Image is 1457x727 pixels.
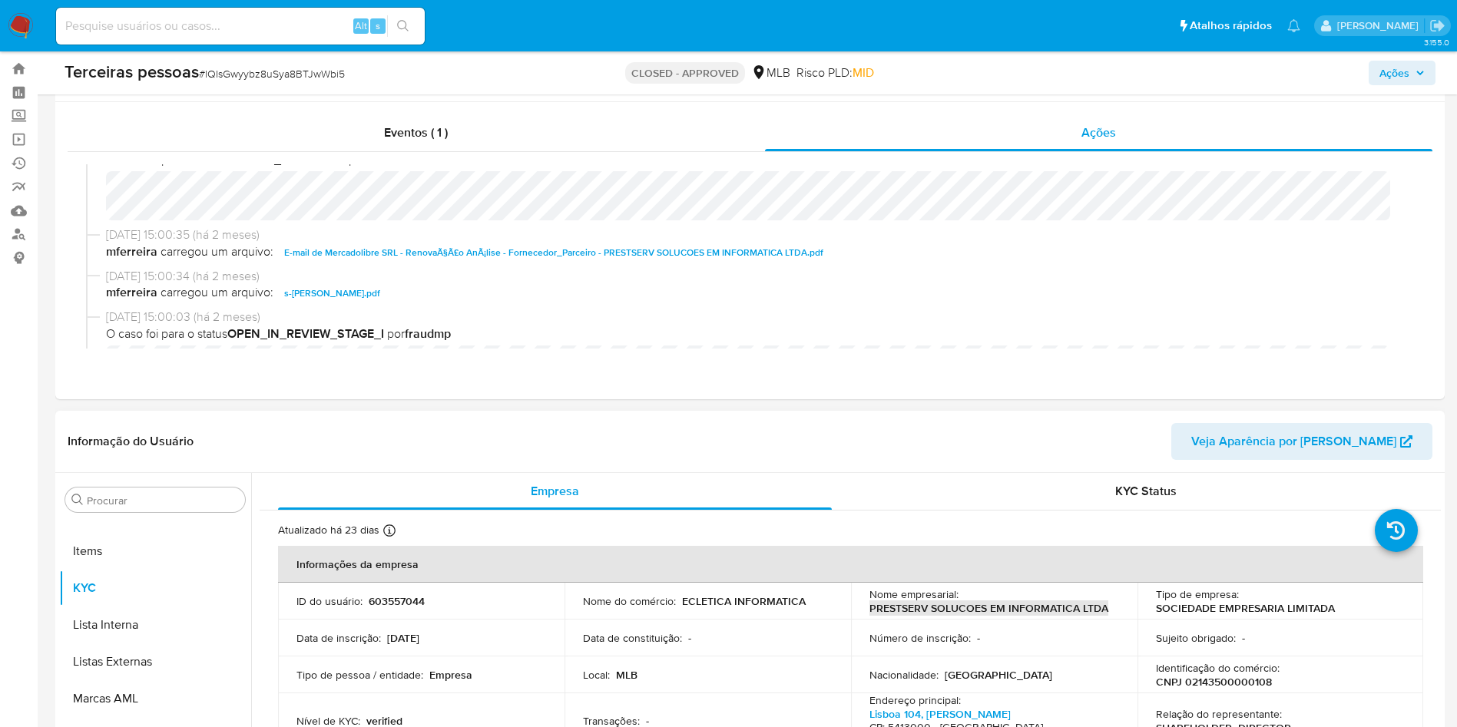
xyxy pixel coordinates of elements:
[869,587,959,601] p: Nome empresarial :
[625,62,745,84] p: CLOSED - APPROVED
[278,546,1423,583] th: Informações da empresa
[106,325,1408,342] span: O caso foi para o status por
[583,668,610,682] p: Local :
[1429,18,1445,34] a: Sair
[583,631,682,645] p: Data de constituição :
[1156,631,1236,645] p: Sujeito obrigado :
[1190,18,1272,34] span: Atalhos rápidos
[945,668,1052,682] p: [GEOGRAPHIC_DATA]
[1242,631,1245,645] p: -
[355,18,367,33] span: Alt
[796,64,874,81] span: Risco PLD:
[531,482,579,500] span: Empresa
[106,309,1408,325] span: [DATE] 15:00:03 (há 2 meses)
[68,434,194,449] h1: Informação do Usuário
[284,284,380,302] span: s-[PERSON_NAME].pdf
[1081,124,1116,141] span: Ações
[1156,587,1239,601] p: Tipo de empresa :
[59,680,251,717] button: Marcas AML
[276,284,388,302] button: s-[PERSON_NAME].pdf
[284,243,823,262] span: E-mail de Mercadolibre SRL - RenovaÃ§Ã£o AnÃ¡lise - Fornecedor_Parceiro - PRESTSERV SOLUCOES EM I...
[276,243,831,262] button: E-mail de Mercadolibre SRL - RenovaÃ§Ã£o AnÃ¡lise - Fornecedor_Parceiro - PRESTSERV SOLUCOES EM I...
[161,284,273,302] span: carregou um arquivo:
[429,668,472,682] p: Empresa
[869,706,1011,722] a: Lisboa 104, [PERSON_NAME]
[369,594,425,608] p: 603557044
[384,124,448,141] span: Eventos ( 1 )
[376,18,380,33] span: s
[616,668,637,682] p: MLB
[405,325,451,342] b: fraudmp
[106,243,157,262] b: mferreira
[59,533,251,570] button: Items
[977,631,980,645] p: -
[296,668,423,682] p: Tipo de pessoa / entidade :
[106,226,1408,243] span: [DATE] 15:00:35 (há 2 meses)
[106,268,1408,285] span: [DATE] 15:00:34 (há 2 meses)
[869,601,1108,615] p: PRESTSERV SOLUCOES EM INFORMATICA LTDA
[869,668,939,682] p: Nacionalidade :
[59,570,251,606] button: KYC
[869,631,971,645] p: Número de inscrição :
[853,64,874,81] span: MID
[1156,661,1280,675] p: Identificação do comércio :
[1287,19,1300,32] a: Notificações
[1171,423,1432,460] button: Veja Aparência por [PERSON_NAME]
[1337,18,1424,33] p: magno.ferreira@mercadopago.com.br
[71,494,84,506] button: Procurar
[106,284,157,302] b: mferreira
[199,66,345,81] span: # lQIsGwyybz8uSya8BTJwWbi5
[869,693,961,707] p: Endereço principal :
[387,15,419,37] button: search-icon
[688,631,691,645] p: -
[1156,707,1282,721] p: Relação do representante :
[59,606,251,643] button: Lista Interna
[1369,61,1435,85] button: Ações
[227,325,384,342] b: OPEN_IN_REVIEW_STAGE_I
[87,494,239,507] input: Procurar
[296,594,363,608] p: ID do usuário :
[1424,36,1449,48] span: 3.155.0
[682,594,806,608] p: ECLETICA INFORMATICA
[387,631,419,645] p: [DATE]
[1156,675,1272,689] p: CNPJ 02143500000108
[751,64,790,81] div: MLB
[1115,482,1177,500] span: KYC Status
[296,631,381,645] p: Data de inscrição :
[56,16,425,36] input: Pesquise usuários ou casos...
[1156,601,1335,615] p: SOCIEDADE EMPRESARIA LIMITADA
[583,594,676,608] p: Nome do comércio :
[161,243,273,262] span: carregou um arquivo:
[59,643,251,680] button: Listas Externas
[1191,423,1396,460] span: Veja Aparência por [PERSON_NAME]
[278,523,379,537] p: Atualizado há 23 dias
[1379,61,1409,85] span: Ações
[65,59,199,84] b: Terceiras pessoas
